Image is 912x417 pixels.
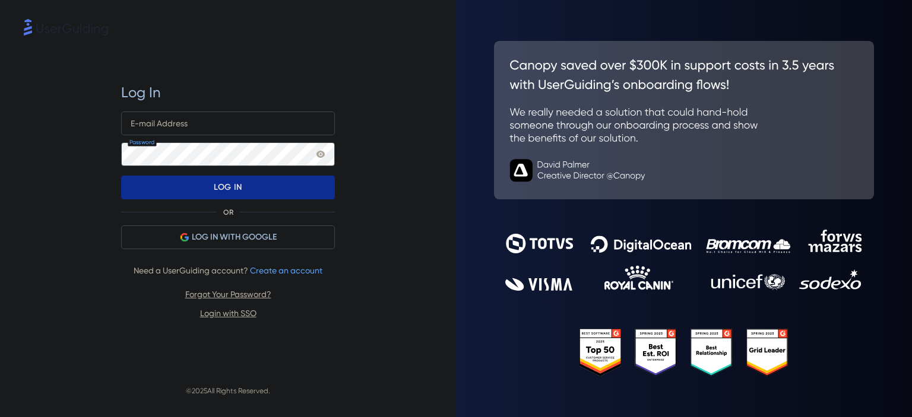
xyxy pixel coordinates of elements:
input: example@company.com [121,112,335,135]
a: Forgot Your Password? [185,289,271,299]
p: LOG IN [214,178,242,197]
a: Create an account [250,266,322,275]
span: Log In [121,83,161,102]
a: Login with SSO [200,308,256,318]
p: OR [223,208,233,217]
img: 9302ce2ac39453076f5bc0f2f2ca889b.svg [505,230,863,290]
img: 8faab4ba6bc7696a72372aa768b0286c.svg [24,19,108,36]
span: Need a UserGuiding account? [134,263,322,278]
span: LOG IN WITH GOOGLE [192,230,277,244]
span: © 2025 All Rights Reserved. [186,384,270,398]
img: 25303e33045975176eb484905ab012ff.svg [579,329,788,376]
img: 26c0aa7c25a843aed4baddd2b5e0fa68.svg [494,41,874,200]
